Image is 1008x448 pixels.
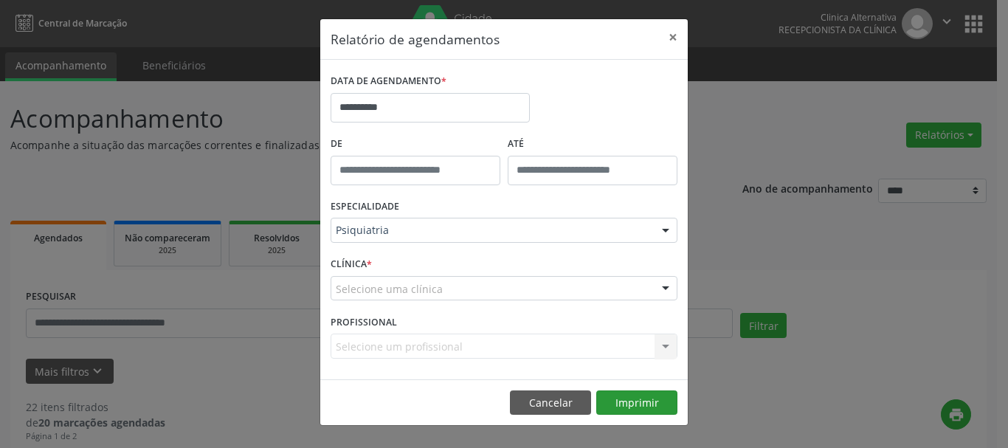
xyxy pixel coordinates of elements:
[331,196,399,218] label: ESPECIALIDADE
[336,281,443,297] span: Selecione uma clínica
[331,70,446,93] label: DATA DE AGENDAMENTO
[331,311,397,334] label: PROFISSIONAL
[658,19,688,55] button: Close
[331,253,372,276] label: CLÍNICA
[510,390,591,416] button: Cancelar
[331,30,500,49] h5: Relatório de agendamentos
[508,133,677,156] label: ATÉ
[331,133,500,156] label: De
[336,223,647,238] span: Psiquiatria
[596,390,677,416] button: Imprimir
